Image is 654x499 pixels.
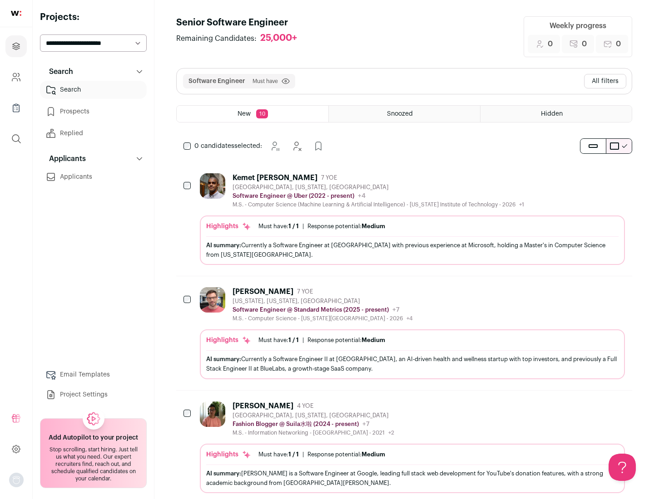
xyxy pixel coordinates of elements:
div: Weekly progress [550,20,606,31]
span: Must have [253,78,278,85]
div: Must have: [258,223,299,230]
a: Add Autopilot to your project Stop scrolling, start hiring. Just tell us what you need. Our exper... [40,418,147,488]
ul: | [258,337,385,344]
a: Company and ATS Settings [5,66,27,88]
a: Replied [40,124,147,142]
a: Project Settings [40,386,147,404]
p: Fashion Blogger @ Suila水啦 (2024 - present) [233,421,359,428]
span: AI summary: [206,242,241,248]
span: 1 / 1 [288,451,299,457]
span: +4 [406,316,413,321]
div: Kemet [PERSON_NAME] [233,173,317,182]
span: Medium [362,337,385,343]
span: +4 [358,193,366,199]
button: Open dropdown [9,473,24,487]
button: Applicants [40,150,147,168]
a: Search [40,81,147,99]
span: 0 candidates [194,143,234,149]
button: Snooze [266,137,284,155]
span: 10 [256,109,268,118]
h2: Add Autopilot to your project [49,433,138,442]
div: Must have: [258,337,299,344]
span: Medium [362,451,385,457]
span: 0 [548,39,553,49]
p: Applicants [44,153,86,164]
span: 7 YOE [297,288,313,295]
img: ebffc8b94a612106133ad1a79c5dcc917f1f343d62299c503ebb759c428adb03.jpg [200,401,225,427]
button: Add to Prospects [309,137,327,155]
div: [GEOGRAPHIC_DATA], [US_STATE], [GEOGRAPHIC_DATA] [233,412,394,419]
div: Highlights [206,450,251,459]
div: Response potential: [307,337,385,344]
h1: Senior Software Engineer [176,16,306,29]
a: Hidden [481,106,632,122]
span: New [238,111,251,117]
span: +2 [388,430,394,435]
span: 1 / 1 [288,223,299,229]
p: Software Engineer @ Uber (2022 - present) [233,192,354,200]
img: 92c6d1596c26b24a11d48d3f64f639effaf6bd365bf059bea4cfc008ddd4fb99.jpg [200,287,225,313]
a: [PERSON_NAME] 4 YOE [GEOGRAPHIC_DATA], [US_STATE], [GEOGRAPHIC_DATA] Fashion Blogger @ Suila水啦 (2... [200,401,625,493]
div: Currently a Software Engineer at [GEOGRAPHIC_DATA] with previous experience at Microsoft, holding... [206,240,619,259]
span: +1 [519,202,524,207]
button: Search [40,63,147,81]
div: Stop scrolling, start hiring. Just tell us what you need. Our expert recruiters find, reach out, ... [46,446,141,482]
span: Medium [362,223,385,229]
button: Hide [287,137,306,155]
span: 1 / 1 [288,337,299,343]
div: Highlights [206,222,251,231]
div: M.S. - Information Networking - [GEOGRAPHIC_DATA] - 2021 [233,429,394,436]
ul: | [258,451,385,458]
span: Snoozed [387,111,413,117]
div: [PERSON_NAME] [233,287,293,296]
div: Currently a Software Engineer II at [GEOGRAPHIC_DATA], an AI-driven health and wellness startup w... [206,354,619,373]
a: Applicants [40,168,147,186]
div: [US_STATE], [US_STATE], [GEOGRAPHIC_DATA] [233,298,413,305]
img: 1d26598260d5d9f7a69202d59cf331847448e6cffe37083edaed4f8fc8795bfe [200,173,225,199]
span: AI summary: [206,470,241,476]
div: 25,000+ [260,33,297,44]
span: 4 YOE [297,402,313,410]
span: +7 [362,421,370,427]
div: M.S. - Computer Science - [US_STATE][GEOGRAPHIC_DATA] - 2026 [233,315,413,322]
span: 0 [582,39,587,49]
a: Snoozed [329,106,480,122]
a: Company Lists [5,97,27,119]
img: wellfound-shorthand-0d5821cbd27db2630d0214b213865d53afaa358527fdda9d0ea32b1df1b89c2c.svg [11,11,21,16]
span: Hidden [541,111,563,117]
div: Response potential: [307,223,385,230]
button: Software Engineer [188,77,245,86]
span: 0 [616,39,621,49]
h2: Projects: [40,11,147,24]
a: Kemet [PERSON_NAME] 7 YOE [GEOGRAPHIC_DATA], [US_STATE], [GEOGRAPHIC_DATA] Software Engineer @ Ub... [200,173,625,265]
span: selected: [194,142,262,151]
img: nopic.png [9,473,24,487]
iframe: Help Scout Beacon - Open [609,454,636,481]
div: M.S. - Computer Science (Machine Learning & Artificial Intelligence) - [US_STATE] Institute of Te... [233,201,524,208]
div: Highlights [206,336,251,345]
div: [GEOGRAPHIC_DATA], [US_STATE], [GEOGRAPHIC_DATA] [233,184,524,191]
a: Projects [5,35,27,57]
ul: | [258,223,385,230]
span: AI summary: [206,356,241,362]
p: Software Engineer @ Standard Metrics (2025 - present) [233,306,389,313]
a: [PERSON_NAME] 7 YOE [US_STATE], [US_STATE], [GEOGRAPHIC_DATA] Software Engineer @ Standard Metric... [200,287,625,379]
a: Email Templates [40,366,147,384]
button: All filters [584,74,626,88]
div: Response potential: [307,451,385,458]
div: [PERSON_NAME] is a Software Engineer at Google, leading full stack web development for YouTube's ... [206,469,619,488]
div: [PERSON_NAME] [233,401,293,411]
div: Must have: [258,451,299,458]
span: Remaining Candidates: [176,33,257,44]
span: 7 YOE [321,174,337,181]
span: +7 [392,307,400,313]
p: Search [44,66,73,77]
a: Prospects [40,103,147,121]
